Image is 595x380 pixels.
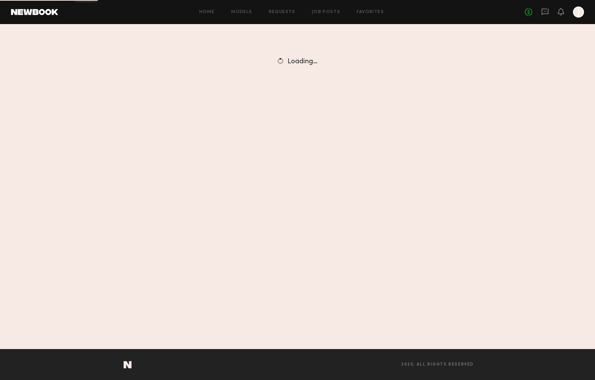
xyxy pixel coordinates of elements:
[573,7,584,18] a: J
[312,10,341,14] a: Job Posts
[231,10,252,14] a: Models
[357,10,384,14] a: Favorites
[401,362,474,367] span: 2025, all rights reserved
[199,10,215,14] a: Home
[288,58,317,65] span: Loading…
[269,10,295,14] a: Requests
